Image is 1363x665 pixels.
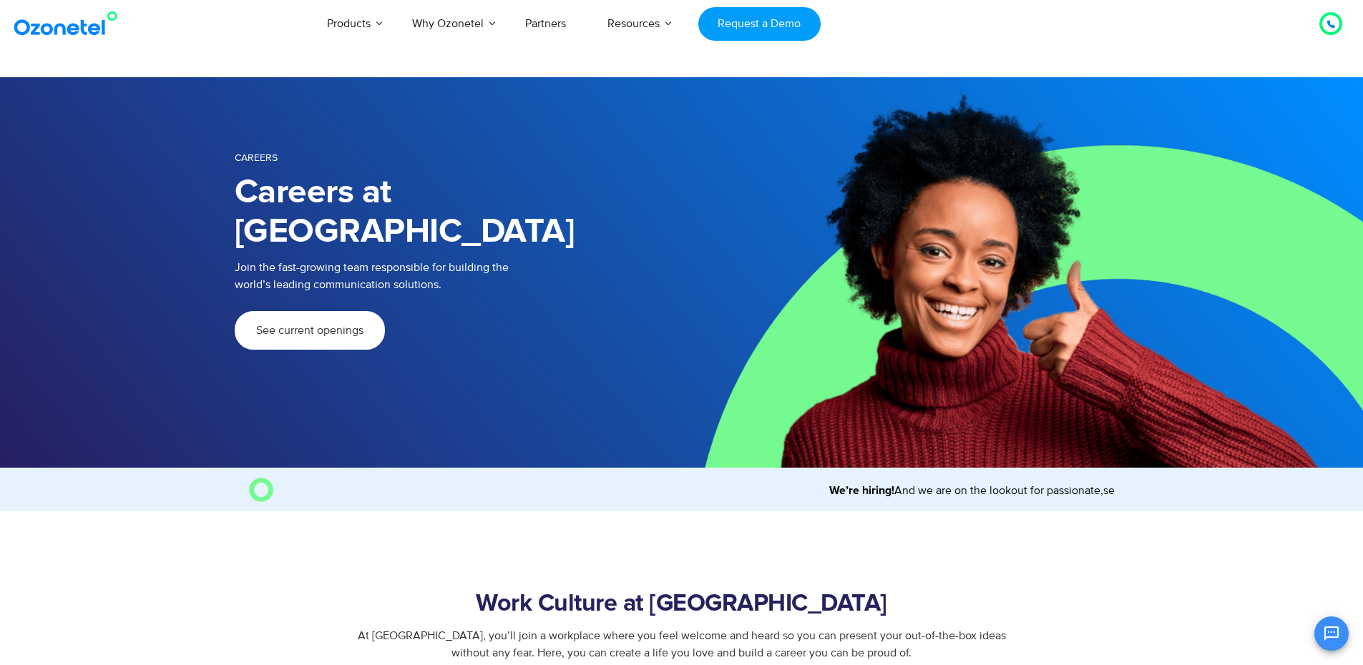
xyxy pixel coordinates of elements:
[358,629,1006,660] span: At [GEOGRAPHIC_DATA], you’ll join a workplace where you feel welcome and heard so you can present...
[235,152,278,164] span: Careers
[235,259,660,293] p: Join the fast-growing team responsible for building the world’s leading communication solutions.
[256,325,363,336] span: See current openings
[235,173,682,252] h1: Careers at [GEOGRAPHIC_DATA]
[279,482,1115,499] marquee: And we are on the lookout for passionate,self-driven, hardworking team members to join us. Come, ...
[815,485,880,496] strong: We’re hiring!
[698,7,821,41] a: Request a Demo
[235,311,385,350] a: See current openings
[249,478,273,502] img: O Image
[1314,616,1349,651] button: Open chat
[280,590,1083,619] h2: Work Culture at [GEOGRAPHIC_DATA]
